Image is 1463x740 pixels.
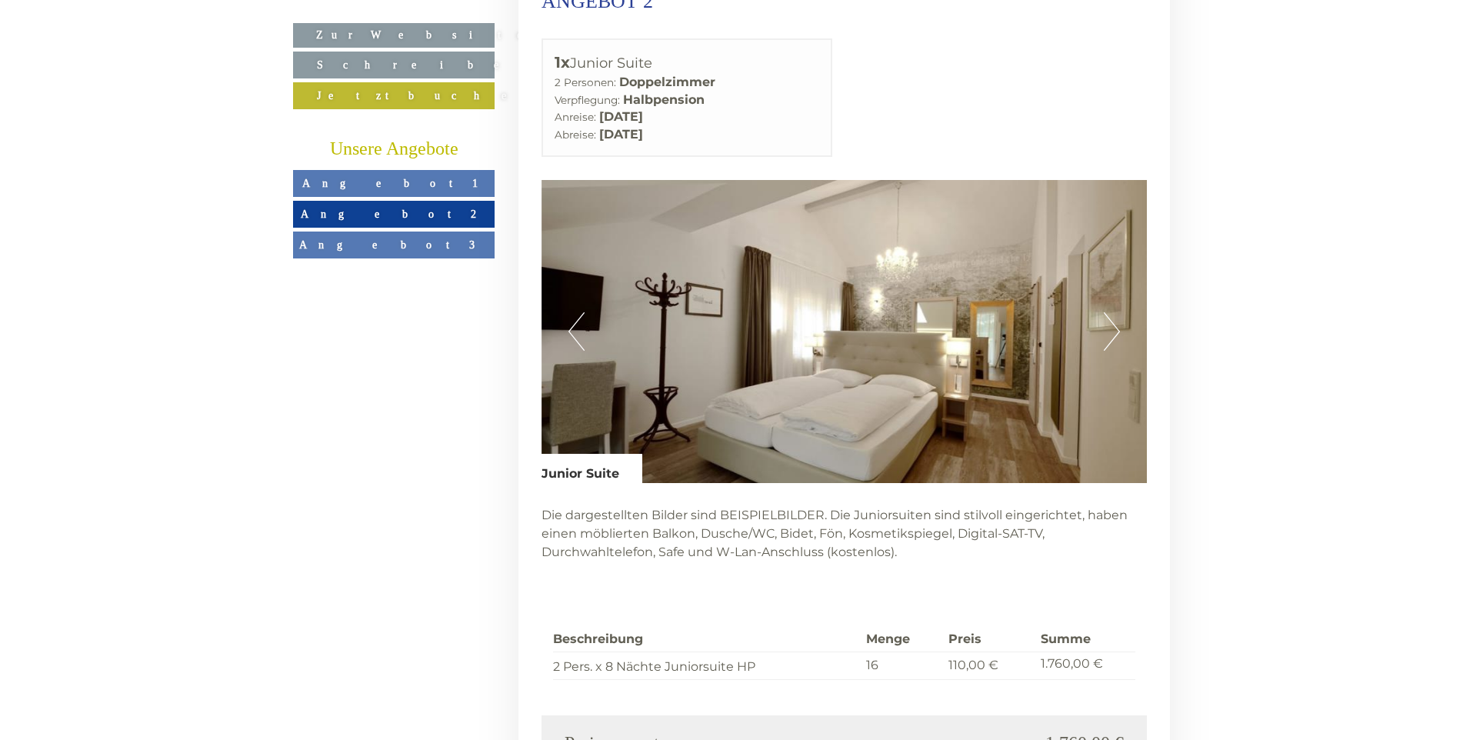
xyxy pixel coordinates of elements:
[293,82,495,109] a: Jetzt buchen
[555,76,616,88] small: 2 Personen:
[942,628,1034,652] th: Preis
[293,52,495,78] a: Schreiben Sie uns
[568,312,585,351] button: Previous
[1035,628,1135,652] th: Summe
[542,506,1148,562] p: Die dargestellten Bilder sind BEISPIELBILDER. Die Juniorsuiten sind stilvoll eingerichtet, haben ...
[555,53,570,72] b: 1x
[623,92,705,107] b: Halbpension
[860,628,943,652] th: Menge
[542,454,642,483] div: Junior Suite
[599,127,643,142] b: [DATE]
[948,658,998,672] span: 110,00 €
[555,94,620,106] small: Verpflegung:
[293,23,495,48] a: Zur Website
[1035,652,1135,679] td: 1.760,00 €
[555,52,820,74] div: Junior Suite
[301,208,487,220] span: Angebot 2
[299,238,489,251] span: Angebot 3
[619,75,715,89] b: Doppelzimmer
[293,136,495,162] div: Unsere Angebote
[555,111,596,123] small: Anreise:
[860,652,943,679] td: 16
[553,628,860,652] th: Beschreibung
[553,652,860,679] td: 2 Pers. x 8 Nächte Juniorsuite HP
[1104,312,1120,351] button: Next
[555,128,596,141] small: Abreise:
[542,180,1148,483] img: image
[302,177,485,189] span: Angebot 1
[599,109,643,124] b: [DATE]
